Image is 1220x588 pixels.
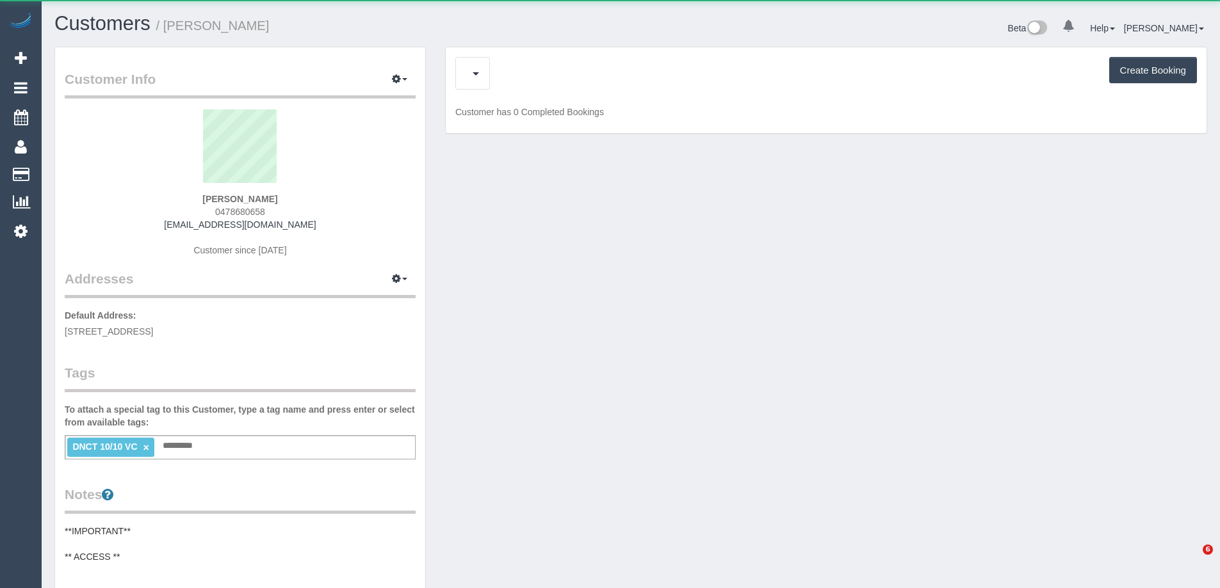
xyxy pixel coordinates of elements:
[1026,20,1047,37] img: New interface
[156,19,270,33] small: / [PERSON_NAME]
[143,442,149,453] a: ×
[65,485,416,514] legend: Notes
[65,326,153,337] span: [STREET_ADDRESS]
[65,403,416,429] label: To attach a special tag to this Customer, type a tag name and press enter or select from availabl...
[65,309,136,322] label: Default Address:
[1124,23,1204,33] a: [PERSON_NAME]
[193,245,286,255] span: Customer since [DATE]
[65,70,416,99] legend: Customer Info
[72,441,137,452] span: DNCT 10/10 VC
[164,219,316,230] a: [EMAIL_ADDRESS][DOMAIN_NAME]
[202,194,277,204] strong: [PERSON_NAME]
[1109,57,1197,84] button: Create Booking
[1176,544,1207,575] iframe: Intercom live chat
[8,13,33,31] img: Automaid Logo
[215,207,265,217] span: 0478680658
[1008,23,1048,33] a: Beta
[1090,23,1115,33] a: Help
[54,12,150,35] a: Customers
[65,363,416,392] legend: Tags
[1203,544,1213,555] span: 6
[455,106,1197,118] p: Customer has 0 Completed Bookings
